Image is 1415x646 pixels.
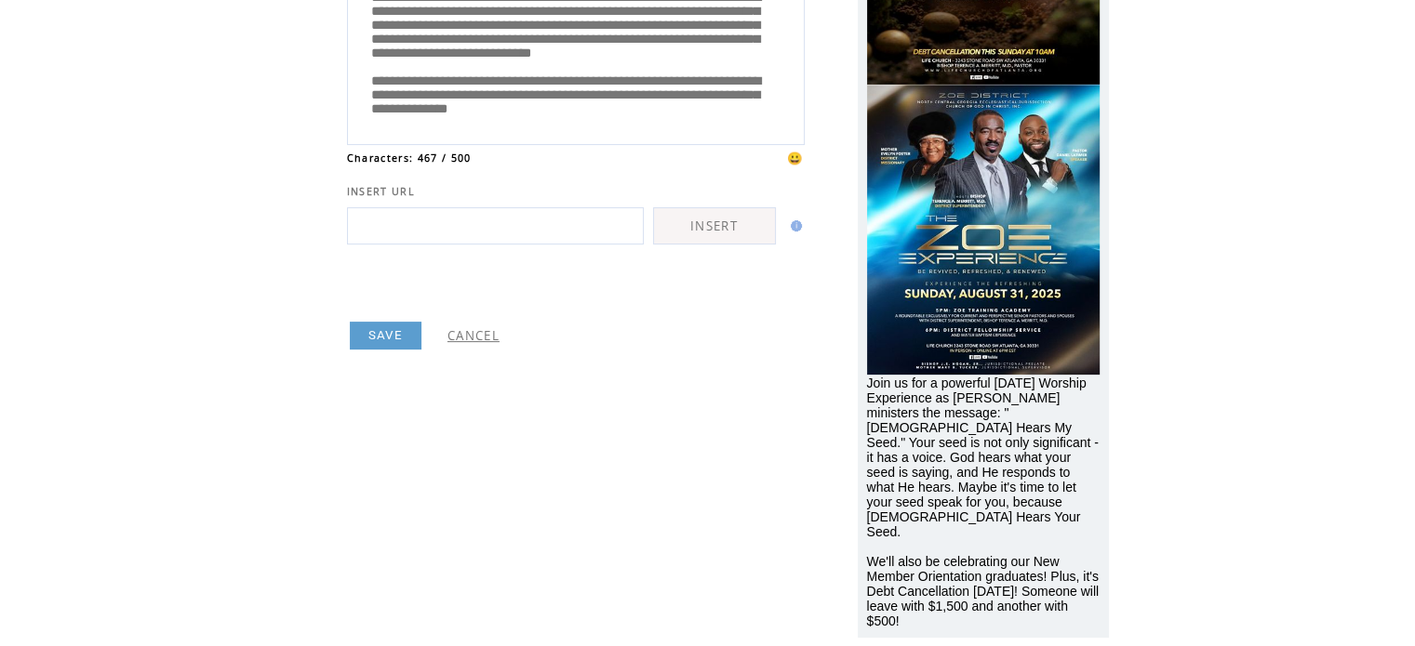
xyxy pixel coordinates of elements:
img: help.gif [785,220,802,231]
span: INSERT URL [347,185,415,198]
a: INSERT [653,207,776,244]
span: Join us for a powerful [DATE] Worship Experience as [PERSON_NAME] ministers the message: "[DEMOGR... [867,376,1100,628]
span: Characters: 467 / 500 [347,152,472,165]
a: CANCEL [447,327,500,344]
span: 😀 [787,150,804,166]
a: SAVE [350,322,421,349]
